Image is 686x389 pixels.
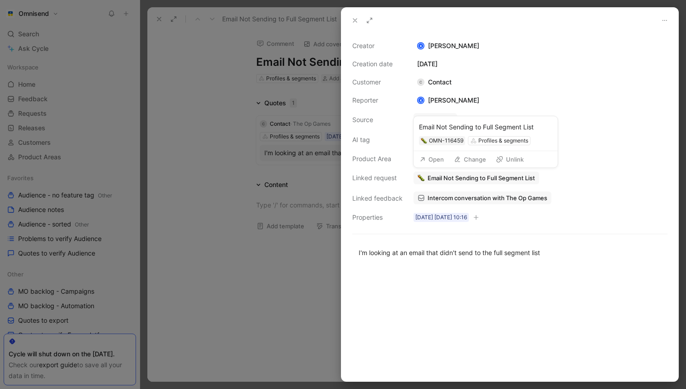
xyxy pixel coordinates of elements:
div: Properties [352,212,403,223]
span: Email Not Sending to Full Segment List [428,174,535,182]
button: 🐛Email Not Sending to Full Segment List [414,172,539,184]
div: K [418,98,424,103]
a: Intercom conversation with The Op Games [414,192,551,204]
div: AI tag [352,134,403,145]
div: [DATE] [DATE] 10:16 [415,213,467,222]
div: Contact [414,77,455,88]
div: [PERSON_NAME] [414,40,667,51]
div: Reporter [352,95,403,106]
div: Creator [352,40,403,51]
div: [DATE] [414,59,667,69]
div: Linked feedback [352,193,403,204]
div: Source [352,114,403,125]
div: Creation date [352,59,403,69]
div: K [418,43,424,49]
div: C [417,79,424,86]
div: Product Area [352,153,403,164]
div: [PERSON_NAME] [414,95,483,106]
div: Customer [352,77,403,88]
img: 🐛 [418,174,425,182]
span: Intercom conversation with The Op Games [428,194,547,202]
div: Linked request [352,172,403,183]
a: Intercom [414,113,457,126]
div: I'm looking at an email that didn't send to the full segment list [359,248,661,257]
